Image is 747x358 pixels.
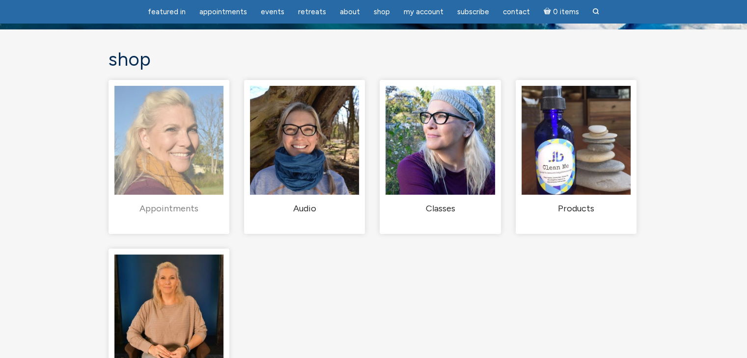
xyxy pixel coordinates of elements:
[374,7,390,16] span: Shop
[250,86,359,215] a: Visit product category Audio
[340,7,360,16] span: About
[553,8,579,16] span: 0 items
[114,203,223,215] h2: Appointments
[261,7,284,16] span: Events
[522,86,631,215] a: Visit product category Products
[298,7,326,16] span: Retreats
[522,86,631,195] img: Products
[109,49,639,70] h1: Shop
[538,1,585,22] a: Cart0 items
[199,7,247,16] span: Appointments
[451,2,495,22] a: Subscribe
[404,7,443,16] span: My Account
[368,2,396,22] a: Shop
[334,2,366,22] a: About
[386,86,495,195] img: Classes
[250,203,359,215] h2: Audio
[457,7,489,16] span: Subscribe
[522,203,631,215] h2: Products
[386,203,495,215] h2: Classes
[114,86,223,215] a: Visit product category Appointments
[114,86,223,195] img: Appointments
[398,2,449,22] a: My Account
[194,2,253,22] a: Appointments
[544,7,553,16] i: Cart
[292,2,332,22] a: Retreats
[255,2,290,22] a: Events
[148,7,186,16] span: featured in
[250,86,359,195] img: Audio
[497,2,536,22] a: Contact
[386,86,495,215] a: Visit product category Classes
[142,2,192,22] a: featured in
[503,7,530,16] span: Contact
